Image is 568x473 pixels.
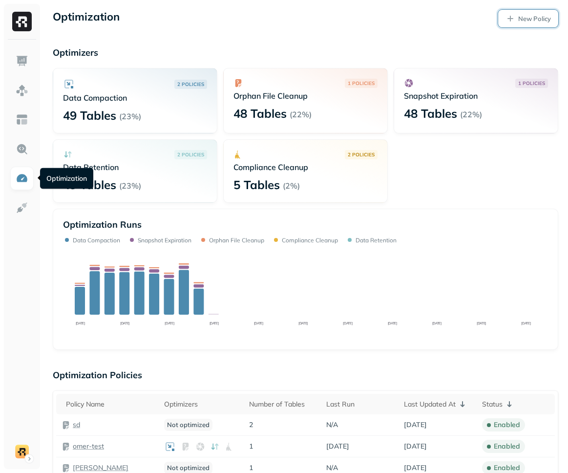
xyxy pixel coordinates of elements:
[210,321,219,325] tspan: [DATE]
[343,321,352,325] tspan: [DATE]
[460,109,482,119] p: ( 22% )
[16,201,28,214] img: Integrations
[348,80,375,87] p: 1 POLICIES
[290,109,312,119] p: ( 22% )
[15,445,29,458] img: demo
[209,236,264,244] p: Orphan File Cleanup
[16,55,28,67] img: Dashboard
[494,463,520,473] p: enabled
[63,219,142,230] p: Optimization Runs
[404,420,427,430] span: [DATE]
[138,236,191,244] p: Snapshot Expiration
[16,172,28,185] img: Optimization
[16,84,28,97] img: Assets
[282,236,338,244] p: Compliance Cleanup
[63,162,207,172] p: Data Retention
[164,400,239,409] div: Optimizers
[53,10,120,27] p: Optimization
[76,321,85,325] tspan: [DATE]
[283,181,300,191] p: ( 2% )
[233,106,287,121] p: 48 Tables
[119,111,141,121] p: ( 23% )
[518,14,551,23] p: New Policy
[120,321,129,325] tspan: [DATE]
[298,321,308,325] tspan: [DATE]
[40,168,93,189] div: Optimization
[63,93,207,103] p: Data Compaction
[404,91,548,101] p: Snapshot Expiration
[233,162,378,172] p: Compliance Cleanup
[388,321,397,325] tspan: [DATE]
[404,398,473,410] div: Last Updated At
[177,151,204,158] p: 2 POLICIES
[53,47,558,58] p: Optimizers
[249,442,317,451] p: 1
[16,113,28,126] img: Asset Explorer
[477,321,486,325] tspan: [DATE]
[404,106,457,121] p: 48 Tables
[73,420,80,430] a: sd
[249,420,317,430] p: 2
[233,91,378,101] p: Orphan File Cleanup
[348,151,375,158] p: 2 POLICIES
[482,398,550,410] div: Status
[164,419,212,431] p: Not optimized
[249,463,317,473] p: 1
[326,463,338,473] span: N/A
[521,321,530,325] tspan: [DATE]
[498,10,558,27] a: New Policy
[16,143,28,155] img: Query Explorer
[165,321,174,325] tspan: [DATE]
[326,400,394,409] div: Last Run
[404,442,427,451] span: [DATE]
[494,420,520,430] p: enabled
[12,12,32,31] img: Ryft
[356,236,397,244] p: Data Retention
[249,400,317,409] div: Number of Tables
[73,236,120,244] p: Data Compaction
[63,107,116,123] p: 49 Tables
[432,321,442,325] tspan: [DATE]
[177,81,204,88] p: 2 POLICIES
[119,181,141,191] p: ( 23% )
[518,80,545,87] p: 1 POLICIES
[233,177,280,193] p: 5 Tables
[404,463,427,473] span: [DATE]
[73,442,104,451] a: omer-test
[494,442,520,451] p: enabled
[53,369,558,381] p: Optimization Policies
[326,442,349,451] span: [DATE]
[73,463,128,473] a: [PERSON_NAME]
[254,321,263,325] tspan: [DATE]
[66,400,154,409] div: Policy Name
[326,420,338,430] span: N/A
